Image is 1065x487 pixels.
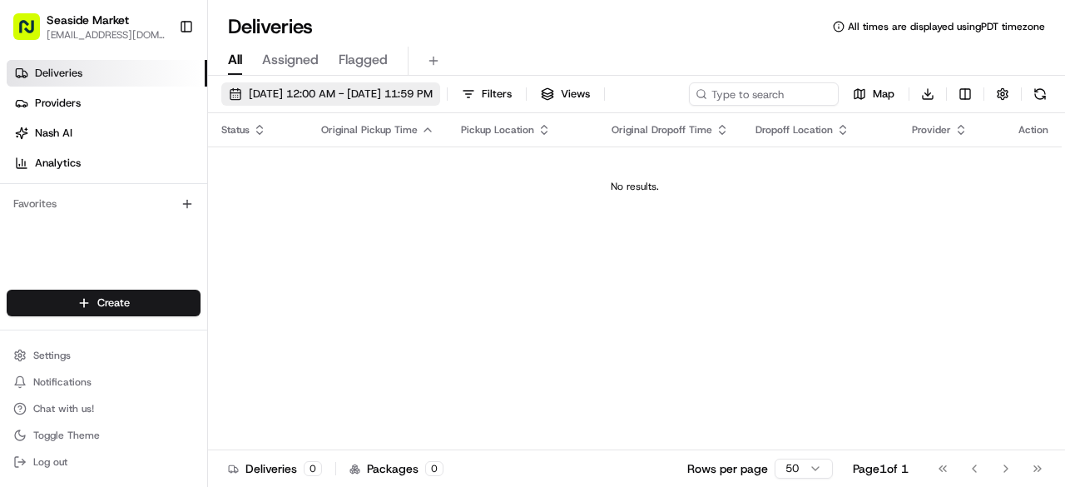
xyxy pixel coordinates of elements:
span: Create [97,296,130,311]
h1: Deliveries [228,13,313,40]
button: Settings [7,344,201,367]
button: Seaside Market [47,12,129,28]
span: Analytics [35,156,81,171]
span: Original Pickup Time [321,123,418,137]
button: Log out [7,450,201,474]
button: Chat with us! [7,397,201,420]
div: No results. [215,180,1055,193]
button: Toggle Theme [7,424,201,447]
div: Packages [349,460,443,477]
span: All times are displayed using PDT timezone [848,20,1045,33]
div: Favorites [7,191,201,217]
span: Notifications [33,375,92,389]
span: Original Dropoff Time [612,123,712,137]
button: [EMAIL_ADDRESS][DOMAIN_NAME] [47,28,166,42]
div: Action [1018,123,1048,137]
span: Flagged [339,50,388,70]
span: Provider [912,123,951,137]
button: Notifications [7,370,201,394]
button: Filters [454,82,519,106]
button: Map [845,82,902,106]
span: [DATE] 12:00 AM - [DATE] 11:59 PM [249,87,433,102]
a: Analytics [7,150,207,176]
a: Nash AI [7,120,207,147]
span: Log out [33,455,67,469]
div: Deliveries [228,460,322,477]
span: Pickup Location [461,123,534,137]
span: Providers [35,96,81,111]
span: Nash AI [35,126,72,141]
span: Settings [33,349,71,362]
span: Status [221,123,250,137]
span: Map [873,87,894,102]
p: Rows per page [687,460,768,477]
span: Filters [482,87,512,102]
div: 0 [425,461,443,476]
button: Create [7,290,201,316]
button: [DATE] 12:00 AM - [DATE] 11:59 PM [221,82,440,106]
input: Type to search [689,82,839,106]
div: Page 1 of 1 [853,460,909,477]
span: Deliveries [35,66,82,81]
div: 0 [304,461,322,476]
span: Assigned [262,50,319,70]
button: Views [533,82,597,106]
a: Providers [7,90,207,117]
button: Seaside Market[EMAIL_ADDRESS][DOMAIN_NAME] [7,7,172,47]
button: Refresh [1028,82,1052,106]
span: Chat with us! [33,402,94,415]
span: Dropoff Location [755,123,833,137]
span: All [228,50,242,70]
a: Deliveries [7,60,207,87]
span: Toggle Theme [33,429,100,442]
span: Views [561,87,590,102]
